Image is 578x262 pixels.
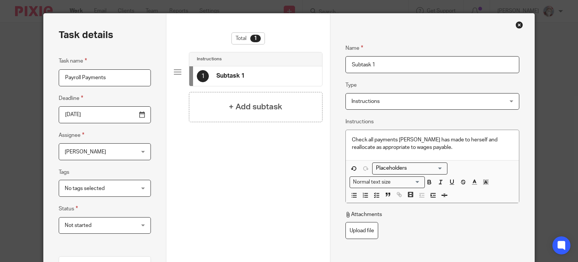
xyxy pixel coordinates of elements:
[229,101,282,113] h4: + Add subtask
[59,204,78,213] label: Status
[373,164,443,172] input: Search for option
[372,162,447,174] div: Search for option
[345,211,382,218] p: Attachments
[345,222,378,239] label: Upload file
[345,81,357,89] label: Type
[350,176,425,188] div: Search for option
[393,178,420,186] input: Search for option
[197,70,209,82] div: 1
[59,106,151,123] input: Pick a date
[59,131,84,139] label: Assignee
[250,35,261,42] div: 1
[351,99,380,104] span: Instructions
[65,223,91,228] span: Not started
[345,118,374,126] label: Instructions
[59,57,87,65] label: Task name
[59,69,151,86] input: Task name
[351,178,392,186] span: Normal text size
[216,72,245,80] h4: Subtask 1
[59,169,69,176] label: Tags
[197,56,222,62] h4: Instructions
[352,136,513,152] p: Check all payments [PERSON_NAME] has made to herself and reallocate as appropriate to wages payable.
[59,94,83,103] label: Deadline
[59,29,113,41] h2: Task details
[345,44,363,52] label: Name
[65,186,105,191] span: No tags selected
[372,162,447,174] div: Placeholders
[231,32,265,44] div: Total
[350,176,425,188] div: Text styles
[65,149,106,155] span: [PERSON_NAME]
[516,21,523,29] div: Close this dialog window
